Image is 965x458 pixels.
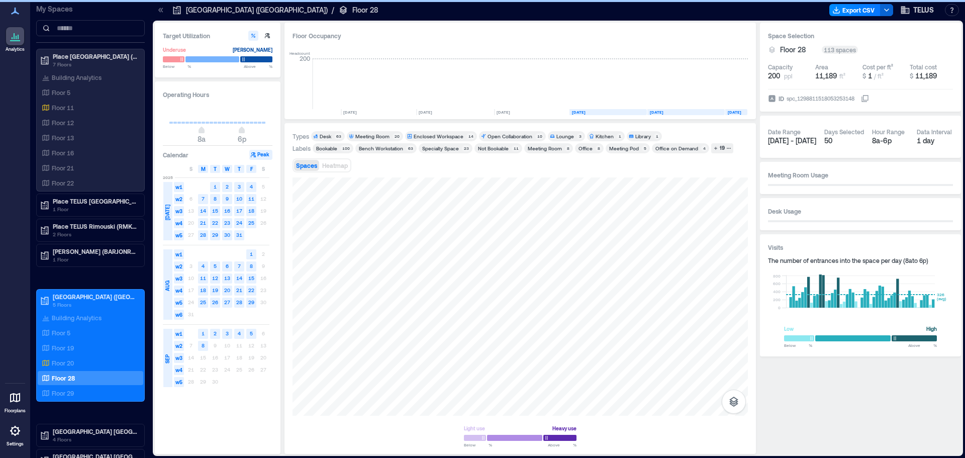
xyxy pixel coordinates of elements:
[236,275,242,281] text: 14
[236,208,242,214] text: 17
[226,184,229,190] text: 2
[163,31,272,41] h3: Target Utilization
[174,365,184,375] span: w4
[202,342,205,348] text: 8
[768,128,801,136] div: Date Range
[52,329,70,337] p: Floor 5
[462,145,470,151] div: 23
[642,145,648,151] div: 5
[572,110,586,115] text: [DATE]
[2,386,29,417] a: Floorplans
[226,330,229,336] text: 3
[52,119,74,127] p: Floor 12
[212,232,218,238] text: 29
[202,196,205,202] text: 7
[238,184,241,190] text: 3
[548,442,576,448] span: Above %
[52,104,74,112] p: Floor 11
[784,342,812,348] span: Below %
[250,184,253,190] text: 4
[824,128,864,136] div: Days Selected
[174,341,184,351] span: w2
[36,4,145,14] p: My Spaces
[565,145,571,151] div: 8
[340,145,351,151] div: 100
[768,136,816,145] span: [DATE] - [DATE]
[779,94,784,104] span: ID
[214,263,217,269] text: 5
[189,165,192,173] span: S
[248,299,254,305] text: 29
[248,196,254,202] text: 11
[768,242,953,252] h3: Visits
[773,297,781,302] tspan: 200
[226,263,229,269] text: 6
[786,94,855,104] div: spc_1298811518053253148
[53,293,137,301] p: [GEOGRAPHIC_DATA] ([GEOGRAPHIC_DATA])
[320,133,331,140] div: Desk
[596,133,614,140] div: Kitchen
[163,150,188,160] h3: Calendar
[200,220,206,226] text: 21
[163,45,186,55] div: Underuse
[908,342,937,348] span: Above %
[200,275,206,281] text: 11
[778,305,781,310] tspan: 0
[829,4,881,16] button: Export CSV
[174,353,184,363] span: w3
[728,110,741,115] text: [DATE]
[768,170,953,180] h3: Meeting Room Usage
[393,133,401,139] div: 20
[224,299,230,305] text: 27
[53,427,137,435] p: [GEOGRAPHIC_DATA] [GEOGRAPHIC_DATA]-4519 (BNBYBCDW)
[872,128,905,136] div: Hour Range
[322,162,348,169] span: Heatmap
[635,133,651,140] div: Library
[214,330,217,336] text: 2
[578,145,593,152] div: Office
[6,46,25,52] p: Analytics
[225,165,230,173] span: W
[201,165,206,173] span: M
[552,423,576,433] div: Heavy use
[53,247,137,255] p: [PERSON_NAME] (BARJONRN) - CLOSED
[262,165,265,173] span: S
[359,145,403,152] div: Bench Workstation
[224,287,230,293] text: 20
[174,230,184,240] span: w5
[212,208,218,214] text: 15
[868,71,872,80] span: 1
[236,232,242,238] text: 31
[250,263,253,269] text: 8
[238,165,241,173] span: T
[897,2,937,18] button: TELUS
[52,359,74,367] p: Floor 20
[343,110,357,115] text: [DATE]
[556,133,574,140] div: Lounge
[53,222,137,230] p: Place TELUS Rimouski (RMKIPQQT)
[174,206,184,216] span: w3
[773,273,781,279] tspan: 800
[497,110,510,115] text: [DATE]
[352,5,378,15] p: Floor 28
[238,135,246,143] span: 6p
[200,287,206,293] text: 18
[609,145,639,152] div: Meeting Pod
[249,150,272,160] button: Peak
[332,5,334,15] p: /
[815,63,828,71] div: Area
[174,182,184,192] span: w1
[250,165,253,173] span: F
[701,145,707,151] div: 4
[917,128,952,136] div: Data Interval
[773,289,781,294] tspan: 400
[52,314,102,322] p: Building Analytics
[250,330,253,336] text: 5
[53,205,137,213] p: 1 Floor
[768,206,953,216] h3: Desk Usage
[528,145,562,152] div: Meeting Room
[655,145,698,152] div: Office on Demand
[174,194,184,204] span: w2
[654,133,660,139] div: 1
[198,135,206,143] span: 8a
